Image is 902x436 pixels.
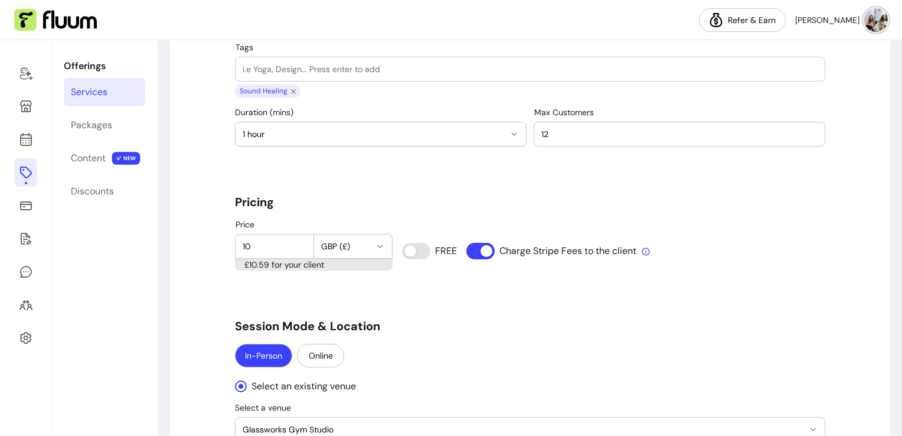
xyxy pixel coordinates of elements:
h5: Pricing [235,194,825,210]
a: Home [14,59,37,87]
img: Fluum Logo [14,9,97,31]
input: Price [243,240,306,252]
a: Packages [64,111,145,139]
a: Discounts [64,177,145,206]
a: Sales [14,191,37,220]
button: In-Person [235,344,292,367]
a: My Messages [14,258,37,286]
span: Tags [236,42,253,53]
a: Settings [14,324,37,352]
a: Calendar [14,125,37,154]
div: Content [71,151,106,165]
span: GBP (£) [321,240,371,252]
label: Duration (mins) [235,106,298,118]
button: 1 hour [236,122,526,146]
div: Packages [71,118,112,132]
span: [PERSON_NAME] [795,14,859,26]
a: My Page [14,92,37,121]
span: Price [236,219,254,230]
a: Refer & Earn [699,8,786,32]
p: Offerings [64,59,145,73]
img: avatar [864,8,888,32]
a: Clients [14,291,37,319]
div: Discounts [71,184,114,199]
span: Sound Healing [237,86,289,96]
button: GBP (£) [314,235,393,258]
div: Services [71,85,107,99]
a: Content NEW [64,144,145,173]
input: Select an existing venue [235,375,366,398]
h5: Session Mode & Location [235,318,825,334]
label: Select a venue [235,402,296,414]
input: Max Customers [541,128,818,140]
button: Online [297,344,344,367]
span: Glassworks Gym Studio [243,424,803,435]
a: Services [64,78,145,106]
span: 1 hour [243,128,505,140]
span: NEW [112,152,140,165]
input: Charge Stripe Fees to the client [466,243,638,259]
span: Max Customers [534,107,594,118]
input: FREE [402,243,456,259]
a: Offerings [14,158,37,187]
button: avatar[PERSON_NAME] [795,8,888,32]
a: Forms [14,224,37,253]
input: Tags [243,63,818,75]
div: £10.59 for your client [235,259,393,271]
span: close chip [289,84,298,98]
